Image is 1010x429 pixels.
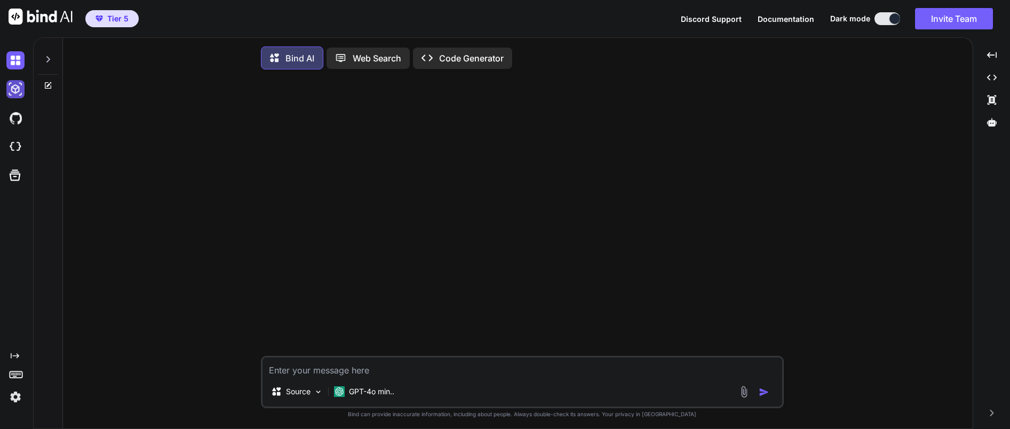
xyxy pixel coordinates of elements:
[285,52,314,65] p: Bind AI
[96,15,103,22] img: premium
[349,386,394,397] p: GPT-4o min..
[758,13,814,25] button: Documentation
[830,13,870,24] span: Dark mode
[85,10,139,27] button: premiumTier 5
[6,388,25,406] img: settings
[6,138,25,156] img: cloudideIcon
[107,13,129,24] span: Tier 5
[353,52,401,65] p: Web Search
[681,14,742,24] span: Discord Support
[261,410,784,418] p: Bind can provide inaccurate information, including about people. Always double-check its answers....
[915,8,993,29] button: Invite Team
[6,80,25,98] img: darkAi-studio
[738,386,750,398] img: attachment
[6,51,25,69] img: darkChat
[334,386,345,397] img: GPT-4o mini
[439,52,504,65] p: Code Generator
[681,13,742,25] button: Discord Support
[759,387,769,397] img: icon
[758,14,814,24] span: Documentation
[6,109,25,127] img: githubDark
[9,9,73,25] img: Bind AI
[286,386,311,397] p: Source
[314,387,323,396] img: Pick Models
